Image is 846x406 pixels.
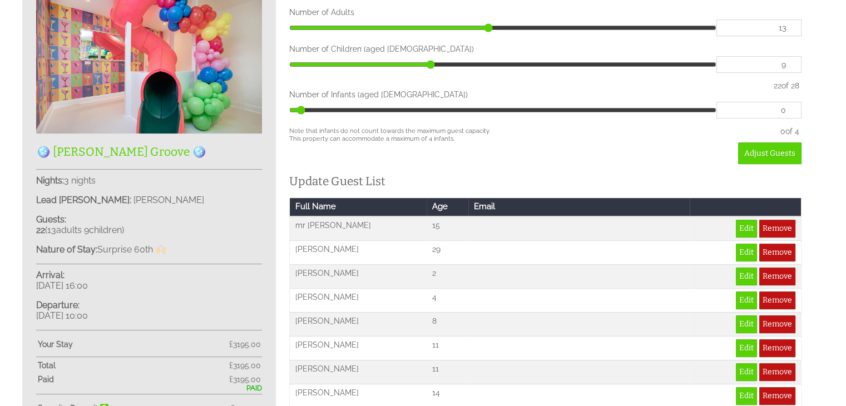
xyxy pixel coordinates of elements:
[108,225,122,235] span: ren
[427,336,468,360] td: 11
[36,244,97,255] strong: Nature of Stay:
[290,264,427,288] td: [PERSON_NAME]
[759,291,795,309] a: Remove
[36,225,124,235] span: ( )
[427,312,468,336] td: 8
[36,270,65,280] strong: Arrival:
[759,220,795,237] a: Remove
[427,216,468,241] td: 15
[290,312,427,336] td: [PERSON_NAME]
[736,387,757,405] a: Edit
[233,361,261,370] span: 3195.00
[736,244,757,261] a: Edit
[736,339,757,357] a: Edit
[133,195,204,205] span: [PERSON_NAME]
[36,300,80,310] strong: Departure:
[778,127,802,142] div: of 4
[759,268,795,285] a: Remove
[36,195,131,205] strong: Lead [PERSON_NAME]:
[84,225,89,235] span: 9
[38,340,229,349] strong: Your Stay
[290,360,427,384] td: [PERSON_NAME]
[47,225,56,235] span: 13
[36,384,262,392] div: PAID
[759,339,795,357] a: Remove
[36,145,262,159] h2: 🪩 [PERSON_NAME] Groove 🪩
[290,198,427,216] th: Full Name
[290,288,427,312] td: [PERSON_NAME]
[736,268,757,285] a: Edit
[289,90,802,99] label: Number of Infants (aged [DEMOGRAPHIC_DATA])
[780,127,785,136] span: 0
[38,361,229,370] strong: Total
[289,174,802,189] h2: Update Guest List
[736,291,757,309] a: Edit
[233,340,261,349] span: 3195.00
[290,216,427,241] td: mr [PERSON_NAME]
[36,225,45,235] strong: 22
[738,142,802,164] button: Adjust Guests
[36,214,66,225] strong: Guests:
[759,244,795,261] a: Remove
[744,148,795,158] span: Adjust Guests
[36,175,262,186] p: 3 nights
[289,127,769,142] small: Note that infants do not count towards the maximum guest capacity. This property can accommodate ...
[736,363,757,381] a: Edit
[38,375,229,384] strong: Paid
[427,240,468,264] td: 29
[736,220,757,237] a: Edit
[290,240,427,264] td: [PERSON_NAME]
[290,336,427,360] td: [PERSON_NAME]
[759,387,795,405] a: Remove
[759,363,795,381] a: Remove
[229,340,261,349] span: £
[36,244,262,255] p: Surprise 60th 🙌🏻
[427,288,468,312] td: 4
[36,270,262,291] p: [DATE] 16:00
[47,225,82,235] span: adult
[427,360,468,384] td: 11
[289,44,802,53] label: Number of Children (aged [DEMOGRAPHIC_DATA])
[736,315,757,333] a: Edit
[289,8,802,17] label: Number of Adults
[233,375,261,384] span: 3195.00
[771,81,802,90] div: of 28
[774,81,781,90] span: 22
[36,175,64,186] strong: Nights:
[759,315,795,333] a: Remove
[229,375,261,384] span: £
[82,225,122,235] span: child
[229,361,261,370] span: £
[77,225,82,235] span: s
[427,198,468,216] th: Age
[468,198,690,216] th: Email
[427,264,468,288] td: 2
[36,300,262,321] p: [DATE] 10:00
[36,126,262,159] a: 🪩 [PERSON_NAME] Groove 🪩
